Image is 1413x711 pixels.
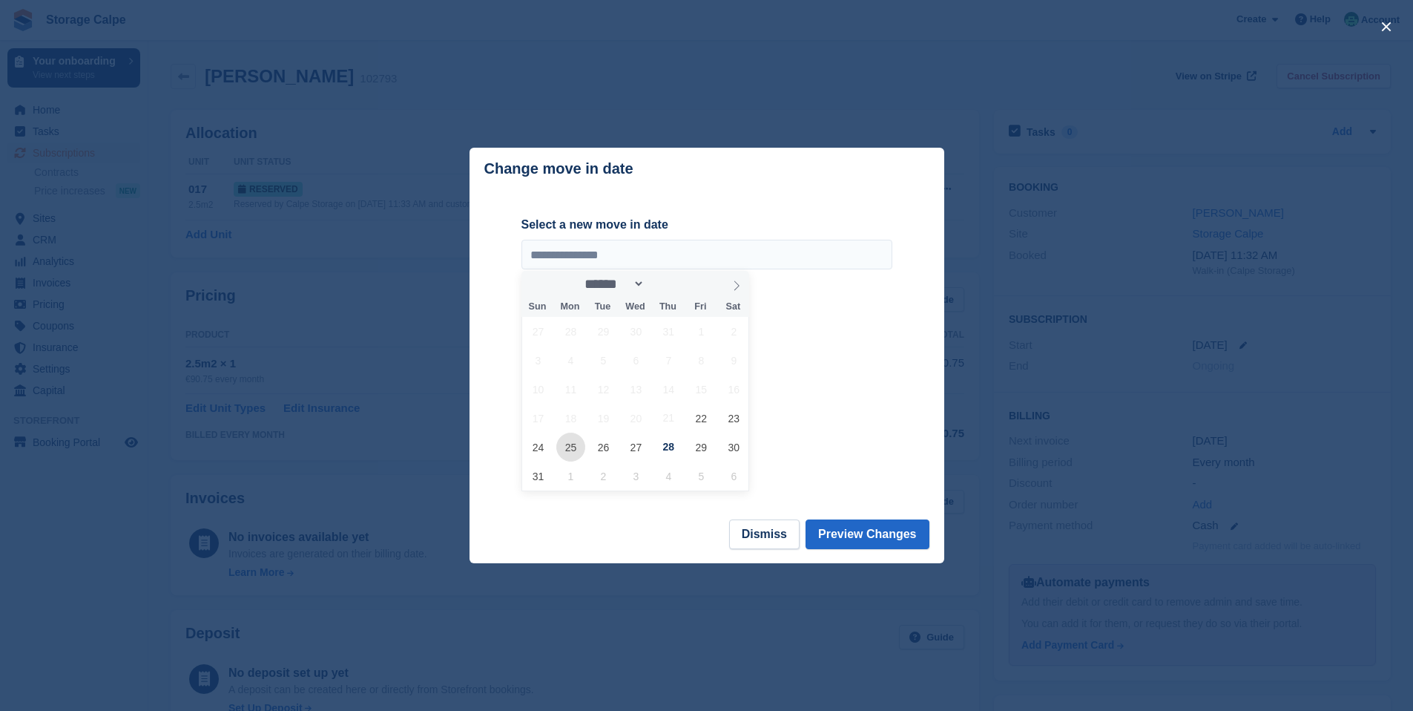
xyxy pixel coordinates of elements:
[729,520,800,549] button: Dismiss
[719,462,748,491] span: September 6, 2025
[521,302,554,312] span: Sun
[524,375,553,404] span: August 10, 2025
[622,317,650,346] span: July 30, 2025
[687,462,716,491] span: September 5, 2025
[556,404,585,433] span: August 18, 2025
[654,404,683,433] span: August 21, 2025
[687,317,716,346] span: August 1, 2025
[622,433,650,462] span: August 27, 2025
[719,317,748,346] span: August 2, 2025
[619,302,651,312] span: Wed
[589,346,618,375] span: August 5, 2025
[622,462,650,491] span: September 3, 2025
[484,160,633,177] p: Change move in date
[556,462,585,491] span: September 1, 2025
[645,276,691,292] input: Year
[524,433,553,462] span: August 24, 2025
[524,404,553,433] span: August 17, 2025
[719,346,748,375] span: August 9, 2025
[586,302,619,312] span: Tue
[654,346,683,375] span: August 7, 2025
[684,302,717,312] span: Fri
[651,302,684,312] span: Thu
[687,433,716,462] span: August 29, 2025
[579,276,645,292] select: Month
[654,375,683,404] span: August 14, 2025
[1374,15,1398,39] button: close
[556,317,585,346] span: July 28, 2025
[654,433,683,462] span: August 28, 2025
[556,346,585,375] span: August 4, 2025
[556,375,585,404] span: August 11, 2025
[589,375,618,404] span: August 12, 2025
[521,216,892,234] label: Select a new move in date
[589,317,618,346] span: July 29, 2025
[589,433,618,462] span: August 26, 2025
[719,375,748,404] span: August 16, 2025
[622,404,650,433] span: August 20, 2025
[687,404,716,433] span: August 22, 2025
[654,462,683,491] span: September 4, 2025
[654,317,683,346] span: July 31, 2025
[622,375,650,404] span: August 13, 2025
[524,462,553,491] span: August 31, 2025
[524,346,553,375] span: August 3, 2025
[719,404,748,433] span: August 23, 2025
[622,346,650,375] span: August 6, 2025
[589,404,618,433] span: August 19, 2025
[556,433,585,462] span: August 25, 2025
[687,346,716,375] span: August 8, 2025
[806,520,929,549] button: Preview Changes
[589,462,618,491] span: September 2, 2025
[553,302,586,312] span: Mon
[524,317,553,346] span: July 27, 2025
[687,375,716,404] span: August 15, 2025
[719,433,748,462] span: August 30, 2025
[717,302,749,312] span: Sat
